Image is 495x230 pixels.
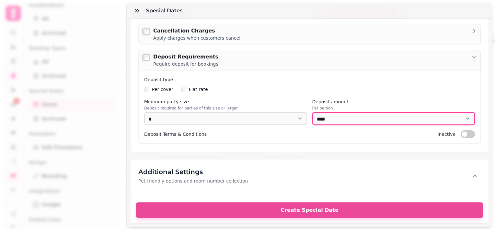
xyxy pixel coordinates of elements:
[144,106,307,111] p: Deposit required for parties of this size or larger
[153,53,218,61] div: Deposit Requirements
[64,38,70,43] img: tab_keywords_by_traffic_grey.svg
[144,87,149,92] input: Per cover
[17,38,23,43] img: tab_domain_overview_orange.svg
[10,17,16,22] img: website_grey.svg
[312,98,475,106] label: Deposit amount
[18,10,32,16] div: v 4.0.25
[181,87,186,92] input: Flat rate
[437,130,455,138] label: Inactive
[189,86,208,93] span: Flat rate
[146,7,185,15] h3: Special Dates
[152,86,173,93] span: Per cover
[153,35,240,41] div: Apply charges when customers cancel
[138,178,248,184] p: Pet-friendly options and room number collection
[144,130,207,138] label: Deposit Terms & Conditions
[153,61,218,67] div: Require deposit for bookings
[25,38,58,43] div: Domain Overview
[72,38,109,43] div: Keywords by Traffic
[144,76,475,83] label: Deposit type
[144,208,476,213] span: Create Special Date
[17,17,46,22] div: Domain: [URL]
[153,27,240,35] div: Cancellation Charges
[144,98,307,106] label: Minimum party size
[10,10,16,16] img: logo_orange.svg
[138,167,248,176] h3: Additional Settings
[312,106,475,111] p: Per person
[136,202,483,218] button: Create Special Date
